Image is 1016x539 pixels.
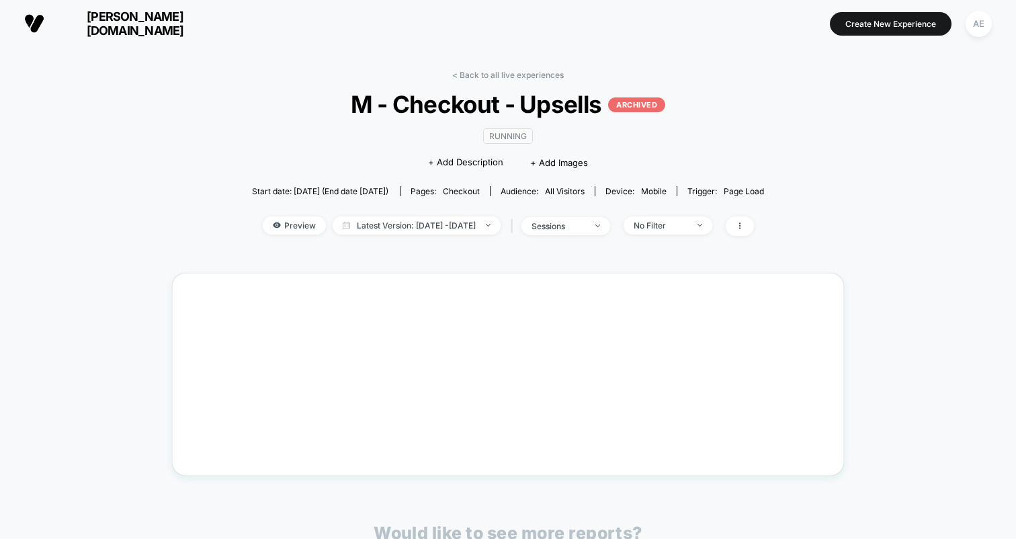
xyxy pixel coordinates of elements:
span: M - Checkout - Upsells [278,90,738,118]
button: [PERSON_NAME][DOMAIN_NAME] [20,9,220,38]
div: No Filter [634,220,687,231]
span: Start date: [DATE] (End date [DATE]) [252,186,388,196]
span: checkout [443,186,480,196]
span: RUNNING [483,128,533,144]
span: Device: [595,186,677,196]
div: Audience: [501,186,585,196]
img: end [697,224,702,226]
div: Pages: [411,186,480,196]
img: calendar [343,222,350,229]
span: Preview [263,216,326,235]
span: mobile [641,186,667,196]
div: sessions [532,221,585,231]
img: end [595,224,600,227]
img: Visually logo [24,13,44,34]
span: Latest Version: [DATE] - [DATE] [333,216,501,235]
p: ARCHIVED [608,97,665,112]
div: AE [966,11,992,37]
button: Create New Experience [830,12,951,36]
span: + Add Description [428,156,503,169]
div: Trigger: [687,186,764,196]
span: All Visitors [545,186,585,196]
span: Page Load [724,186,764,196]
span: | [507,216,521,236]
button: AE [962,10,996,38]
a: < Back to all live experiences [452,70,564,80]
span: [PERSON_NAME][DOMAIN_NAME] [54,9,216,38]
span: + Add Images [530,157,588,168]
img: end [486,224,491,226]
